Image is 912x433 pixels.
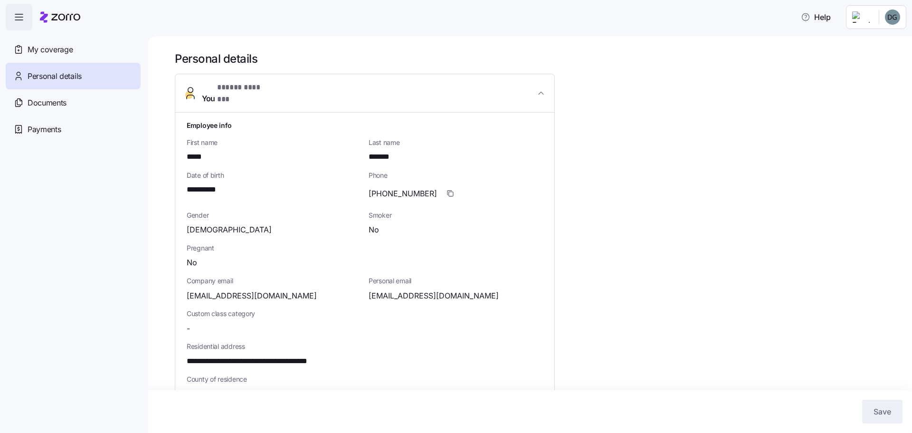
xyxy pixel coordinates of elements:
span: First name [187,138,361,147]
span: Payments [28,124,61,135]
span: No [369,224,379,236]
span: [EMAIL_ADDRESS][DOMAIN_NAME] [369,290,499,302]
span: County of residence [187,375,543,384]
span: [DEMOGRAPHIC_DATA] [187,224,272,236]
span: Gender [187,211,361,220]
span: Company email [187,276,361,286]
span: Last name [369,138,543,147]
span: Personal details [28,70,82,82]
span: - [187,323,190,335]
img: Employer logo [852,11,871,23]
span: My coverage [28,44,73,56]
h1: Personal details [175,51,899,66]
img: 67d97a4acb35bd28239f9893b3b44025 [885,10,900,25]
span: Date of birth [187,171,361,180]
a: Payments [6,116,141,143]
span: Documents [28,97,66,109]
span: Save [874,406,891,417]
span: Smoker [369,211,543,220]
span: Custom class category [187,309,361,318]
a: Personal details [6,63,141,89]
span: [GEOGRAPHIC_DATA] [187,388,265,400]
span: Help [801,11,831,23]
span: Residential address [187,342,543,351]
span: No [187,257,197,269]
h1: Employee info [187,120,543,130]
span: Pregnant [187,243,543,253]
a: Documents [6,89,141,116]
span: Phone [369,171,543,180]
span: [PHONE_NUMBER] [369,188,437,200]
span: Personal email [369,276,543,286]
span: [EMAIL_ADDRESS][DOMAIN_NAME] [187,290,317,302]
a: My coverage [6,36,141,63]
button: Help [793,8,838,27]
span: You [202,82,274,105]
button: Save [862,400,902,423]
